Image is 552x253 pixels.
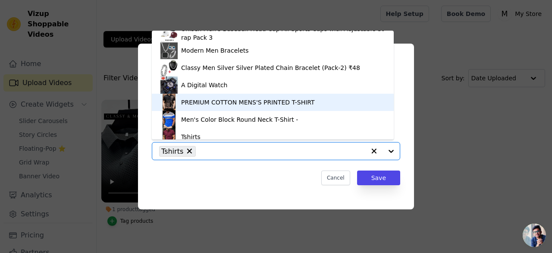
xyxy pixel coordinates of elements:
div: Unisex Men's Baseball Head Cap All Sports Caps with Adjustable Strap Pack 3 [181,25,385,42]
img: product thumbnail [160,25,178,42]
span: Tshirts [161,146,183,157]
button: Cancel [321,171,350,185]
div: A Digital Watch [181,81,227,89]
img: product thumbnail [160,42,178,59]
div: Tshirts [181,133,201,141]
div: Modern Men Bracelets [181,46,249,55]
div: PREMIUM COTTON MENS'S PRINTED T-SHIRT [181,98,315,107]
a: Open chat [523,224,546,247]
img: product thumbnail [160,59,178,76]
div: Classy Men Silver Silver Plated Chain Bracelet (Pack-2) ₹48 [181,63,360,72]
img: product thumbnail [160,111,178,128]
img: product thumbnail [160,128,178,145]
img: product thumbnail [160,94,178,111]
button: Save [357,171,400,185]
img: product thumbnail [160,76,178,94]
div: Men's Color Block Round Neck T-Shirt - [181,115,298,124]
